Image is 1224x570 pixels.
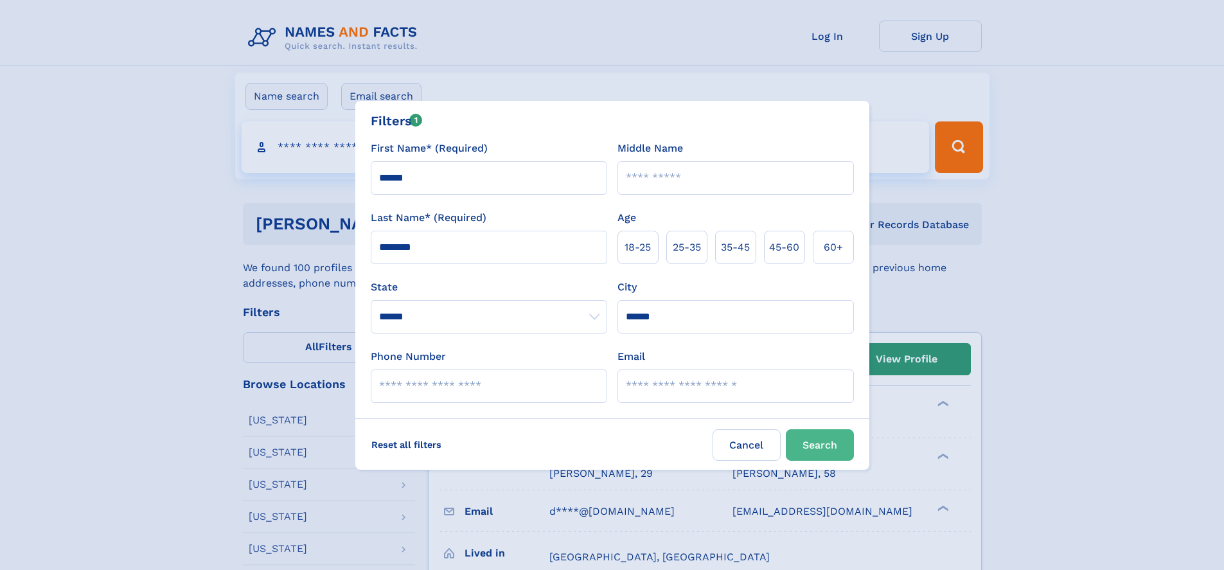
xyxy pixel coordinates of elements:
[617,349,645,364] label: Email
[371,141,488,156] label: First Name* (Required)
[617,210,636,226] label: Age
[371,280,607,295] label: State
[713,429,781,461] label: Cancel
[824,240,843,255] span: 60+
[617,280,637,295] label: City
[617,141,683,156] label: Middle Name
[673,240,701,255] span: 25‑35
[721,240,750,255] span: 35‑45
[786,429,854,461] button: Search
[371,349,446,364] label: Phone Number
[363,429,450,460] label: Reset all filters
[371,111,423,130] div: Filters
[371,210,486,226] label: Last Name* (Required)
[625,240,651,255] span: 18‑25
[769,240,799,255] span: 45‑60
